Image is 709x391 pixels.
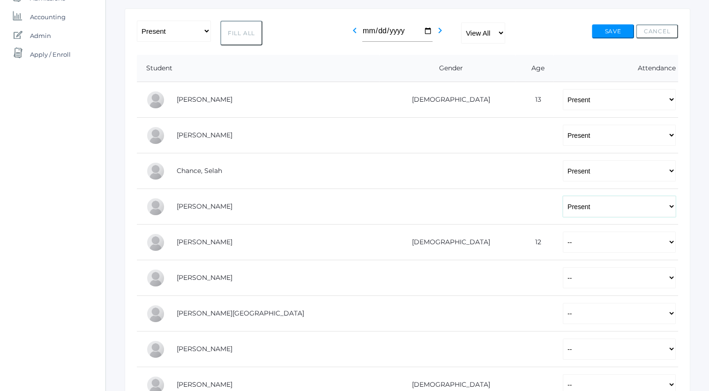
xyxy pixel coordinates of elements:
a: [PERSON_NAME] [177,380,232,389]
span: Accounting [30,8,66,26]
div: Gabby Brozek [146,126,165,145]
a: [PERSON_NAME] [177,238,232,246]
th: Student [137,55,379,82]
td: [DEMOGRAPHIC_DATA] [379,225,516,260]
button: Fill All [220,21,262,45]
a: [PERSON_NAME] [177,202,232,211]
div: Levi Erner [146,197,165,216]
i: chevron_right [434,25,446,36]
div: Raelyn Hazen [146,269,165,287]
th: Attendance [553,55,678,82]
button: Cancel [636,24,678,38]
button: Save [592,24,634,38]
span: Apply / Enroll [30,45,71,64]
a: chevron_right [434,29,446,38]
a: [PERSON_NAME] [177,273,232,282]
div: Josey Baker [146,90,165,109]
div: Chase Farnes [146,233,165,252]
span: Admin [30,26,51,45]
a: [PERSON_NAME][GEOGRAPHIC_DATA] [177,309,304,317]
a: [PERSON_NAME] [177,131,232,139]
div: Shelby Hill [146,304,165,323]
td: 12 [515,225,553,260]
a: Chance, Selah [177,166,222,175]
a: [PERSON_NAME] [177,345,232,353]
i: chevron_left [349,25,360,36]
a: chevron_left [349,29,360,38]
a: [PERSON_NAME] [177,95,232,104]
td: [DEMOGRAPHIC_DATA] [379,82,516,118]
th: Age [515,55,553,82]
td: 13 [515,82,553,118]
div: Payton Paterson [146,340,165,359]
th: Gender [379,55,516,82]
div: Selah Chance [146,162,165,180]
